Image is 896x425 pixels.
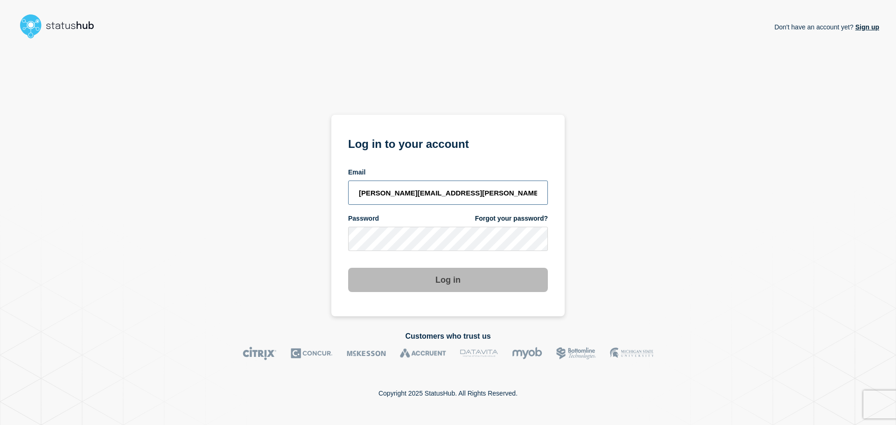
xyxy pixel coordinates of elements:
img: StatusHub logo [17,11,105,41]
img: Concur logo [291,347,333,360]
h2: Customers who trust us [17,332,879,341]
img: Citrix logo [243,347,277,360]
span: Password [348,214,379,223]
a: Forgot your password? [475,214,548,223]
img: DataVita logo [460,347,498,360]
p: Don't have an account yet? [774,16,879,38]
img: Bottomline logo [556,347,596,360]
input: password input [348,227,548,251]
img: MSU logo [610,347,653,360]
button: Log in [348,268,548,292]
a: Sign up [854,23,879,31]
span: Email [348,168,365,177]
img: myob logo [512,347,542,360]
img: Accruent logo [400,347,446,360]
img: McKesson logo [347,347,386,360]
h1: Log in to your account [348,134,548,152]
input: email input [348,181,548,205]
p: Copyright 2025 StatusHub. All Rights Reserved. [378,390,518,397]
